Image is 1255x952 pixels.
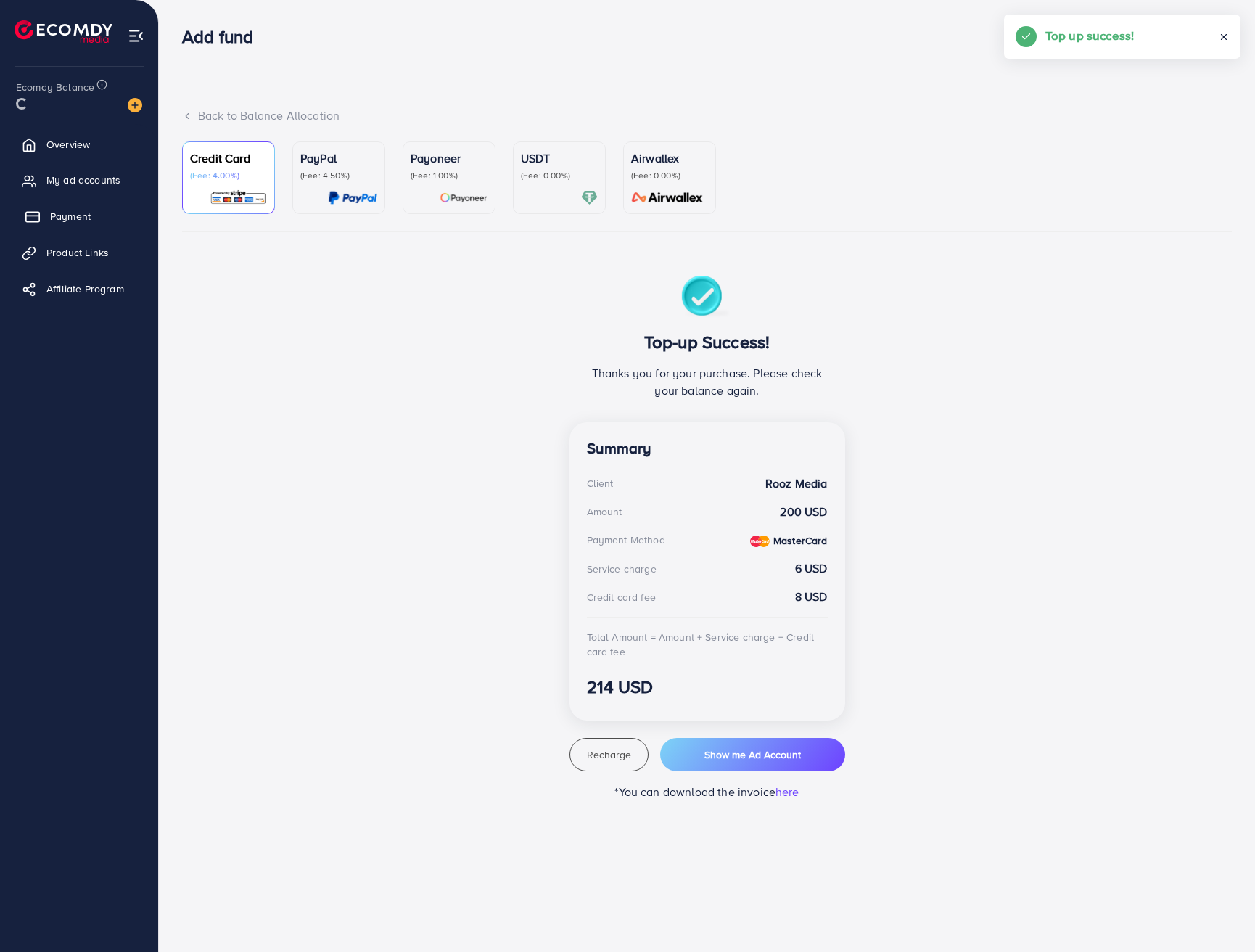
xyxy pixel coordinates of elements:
[11,202,147,231] a: Payment
[300,170,377,181] p: (Fee: 4.50%)
[704,747,801,762] span: Show me Ad Account
[587,630,828,660] div: Total Amount = Amount + Service charge + Credit card fee
[587,590,656,604] div: Credit card fee
[210,189,267,206] img: card
[569,738,649,771] button: Recharge
[15,20,112,43] img: logo
[1045,26,1134,45] h5: Top up success!
[190,170,267,181] p: (Fee: 4.00%)
[300,149,377,167] p: PayPal
[587,440,828,458] h4: Summary
[780,504,827,520] strong: 200 USD
[587,747,631,762] span: Recharge
[569,783,845,800] p: *You can download the invoice
[11,165,147,194] a: My ad accounts
[440,189,487,206] img: card
[128,28,144,44] img: menu
[587,364,828,399] p: Thanks you for your purchase. Please check your balance again.
[1193,887,1244,941] iframe: Chat
[128,98,142,112] img: image
[631,170,708,181] p: (Fee: 0.00%)
[182,26,265,47] h3: Add fund
[328,189,377,206] img: card
[795,560,828,577] strong: 6 USD
[11,130,147,159] a: Overview
[46,282,124,296] span: Affiliate Program
[775,784,799,800] span: here
[631,149,708,167] p: Airwallex
[587,476,614,491] div: Client
[411,149,487,167] p: Payoneer
[765,475,828,492] strong: Rooz Media
[795,588,828,605] strong: 8 USD
[16,80,94,94] span: Ecomdy Balance
[587,504,622,519] div: Amount
[46,245,109,260] span: Product Links
[627,189,708,206] img: card
[46,173,120,187] span: My ad accounts
[587,332,828,353] h3: Top-up Success!
[587,676,828,697] h3: 214 USD
[581,189,598,206] img: card
[11,274,147,303] a: Affiliate Program
[11,238,147,267] a: Product Links
[50,209,91,223] span: Payment
[587,562,657,576] div: Service charge
[182,107,1232,124] div: Back to Balance Allocation
[660,738,844,771] button: Show me Ad Account
[190,149,267,167] p: Credit Card
[681,276,733,320] img: success
[521,149,598,167] p: USDT
[521,170,598,181] p: (Fee: 0.00%)
[46,137,90,152] span: Overview
[411,170,487,181] p: (Fee: 1.00%)
[773,533,828,548] strong: MasterCard
[587,533,665,547] div: Payment Method
[750,535,770,547] img: credit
